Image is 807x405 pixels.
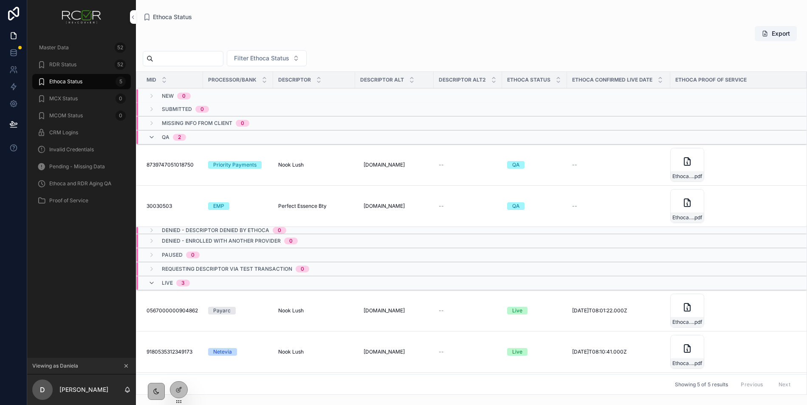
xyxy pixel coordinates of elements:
[227,50,307,66] button: Select Button
[572,203,577,210] span: --
[49,197,88,204] span: Proof of Service
[32,176,131,191] a: Ethoca and RDR Aging QA
[693,319,702,326] span: .pdf
[512,202,519,210] div: QA
[116,76,126,87] div: 5
[208,202,268,210] a: EMP
[162,106,192,113] span: Submitted
[512,161,519,169] div: QA
[278,76,311,83] span: Descriptor
[439,161,444,168] span: --
[162,134,169,141] span: QA
[213,202,224,210] div: EMP
[693,214,702,221] span: .pdf
[162,120,232,127] span: Missing Info from Client
[507,76,550,83] span: Ethoca Status
[213,161,257,169] div: Priority Payments
[147,348,198,355] a: 9180535312349173
[32,125,131,140] a: CRM Logins
[364,203,405,210] span: [DOMAIN_NAME]
[241,120,244,127] div: 0
[278,161,350,168] a: Nook Lush
[32,142,131,157] a: Invalid Credentials
[672,360,693,367] span: Ethoca-Proof-of-Service-----9180535312349173
[147,203,198,210] a: 30030503
[360,199,429,213] a: [DOMAIN_NAME]
[62,10,101,24] img: App logo
[364,348,405,355] span: [DOMAIN_NAME]
[278,203,350,210] a: Perfect Essence Bty
[693,360,702,367] span: .pdf
[162,238,281,244] span: Denied - Enrolled with Another Provider
[360,158,429,172] a: [DOMAIN_NAME]
[49,180,111,187] span: Ethoca and RDR Aging QA
[278,348,350,355] a: Nook Lush
[507,348,562,356] a: Live
[572,161,577,168] span: --
[181,280,185,286] div: 3
[49,163,105,170] span: Pending - Missing Data
[278,348,304,355] span: Nook Lush
[115,59,126,70] div: 52
[439,307,497,314] a: --
[360,345,429,359] a: [DOMAIN_NAME]
[278,307,304,314] span: Nook Lush
[147,161,194,168] span: 8739747051018750
[147,76,156,83] span: MID
[213,307,231,314] div: Payarc
[49,112,83,119] span: MCOM Status
[572,203,665,210] a: --
[162,280,173,286] span: Live
[208,76,257,83] span: Processor/Bank
[675,381,728,388] span: Showing 5 of 5 results
[278,161,304,168] span: Nook Lush
[32,193,131,208] a: Proof of Service
[59,385,108,394] p: [PERSON_NAME]
[572,348,627,355] span: [DATE]T08:10:41.000Z
[672,319,693,326] span: Ethoca-Proof-of-Service-----0567000000904862
[39,44,69,51] span: Master Data
[364,161,405,168] span: [DOMAIN_NAME]
[147,161,198,168] a: 8739747051018750
[208,307,268,314] a: Payarc
[512,348,522,356] div: Live
[670,189,796,223] a: Ethoca-Proof-of-Service---Elevtech---30030503.pdf
[278,307,350,314] a: Nook Lush
[572,307,665,314] a: [DATE]T08:01:22.000Z
[178,134,181,141] div: 2
[162,227,269,234] span: Denied - Descriptor Denied by Ethoca
[147,348,192,355] span: 9180535312349173
[672,214,693,221] span: Ethoca-Proof-of-Service---Elevtech---30030503
[49,129,78,136] span: CRM Logins
[439,76,486,83] span: Descriptor Alt2
[213,348,232,356] div: Netevia
[439,307,444,314] span: --
[115,42,126,53] div: 52
[572,348,665,355] a: [DATE]T08:10:41.000Z
[147,307,198,314] a: 0567000000904862
[278,203,327,210] span: Perfect Essence Bty
[289,238,293,244] div: 0
[200,106,204,113] div: 0
[182,93,186,99] div: 0
[162,93,174,99] span: NEW
[439,348,444,355] span: --
[572,161,665,168] a: --
[439,203,444,210] span: --
[32,159,131,174] a: Pending - Missing Data
[32,91,131,106] a: MCX Status0
[162,252,183,258] span: Paused
[49,146,94,153] span: Invalid Credentials
[116,93,126,104] div: 0
[208,161,268,169] a: Priority Payments
[439,203,497,210] a: --
[147,203,172,210] span: 30030503
[439,348,497,355] a: --
[27,34,136,219] div: scrollable content
[143,13,192,21] a: Ethoca Status
[208,348,268,356] a: Netevia
[162,266,292,272] span: Requesting Descriptor via Test Transaction
[32,363,78,369] span: Viewing as Daniela
[439,161,497,168] a: --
